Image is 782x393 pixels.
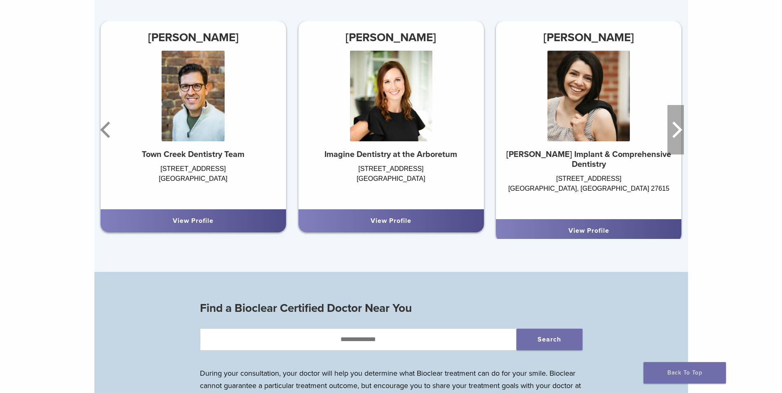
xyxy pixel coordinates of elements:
strong: Imagine Dentistry at the Arboretum [324,150,457,159]
strong: [PERSON_NAME] Implant & Comprehensive Dentistry [506,150,671,169]
div: [STREET_ADDRESS] [GEOGRAPHIC_DATA] [298,164,484,201]
a: View Profile [568,227,609,235]
h3: [PERSON_NAME] [496,28,681,47]
a: Back To Top [643,362,726,384]
div: [STREET_ADDRESS] [GEOGRAPHIC_DATA] [101,164,286,201]
h3: Find a Bioclear Certified Doctor Near You [200,298,582,318]
h3: [PERSON_NAME] [101,28,286,47]
strong: Town Creek Dentistry Team [142,150,244,159]
img: Dr. Jeffrey Beeler [162,51,225,141]
img: Dr. Lauren Chapman [547,51,630,141]
button: Previous [99,105,115,154]
button: Next [667,105,684,154]
a: View Profile [371,217,411,225]
button: Search [517,329,582,350]
div: [STREET_ADDRESS] [GEOGRAPHIC_DATA], [GEOGRAPHIC_DATA] 27615 [496,174,681,211]
img: Dr. Ann Coambs [350,51,432,141]
h3: [PERSON_NAME] [298,28,484,47]
a: View Profile [173,217,214,225]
